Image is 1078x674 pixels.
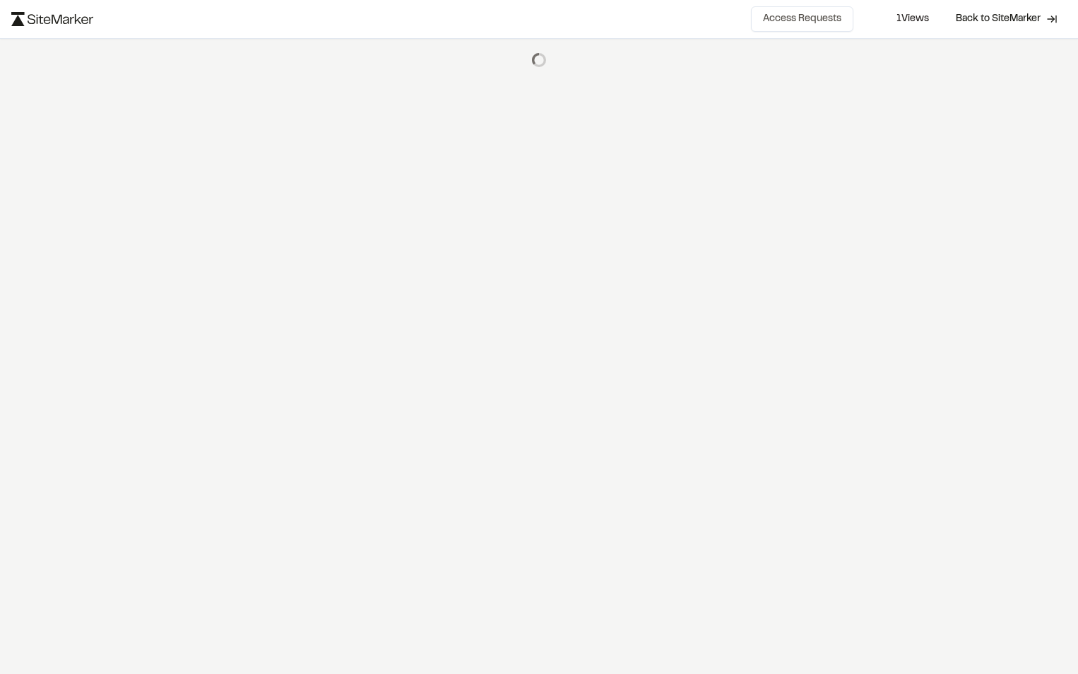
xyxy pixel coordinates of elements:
[11,12,93,26] img: logo-black-rebrand.svg
[859,6,941,32] button: 1Views
[947,6,1067,32] a: Back to SiteMarker
[896,11,929,27] span: 1 Views
[956,12,1041,26] span: Back to SiteMarker
[751,6,853,32] button: Access Requests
